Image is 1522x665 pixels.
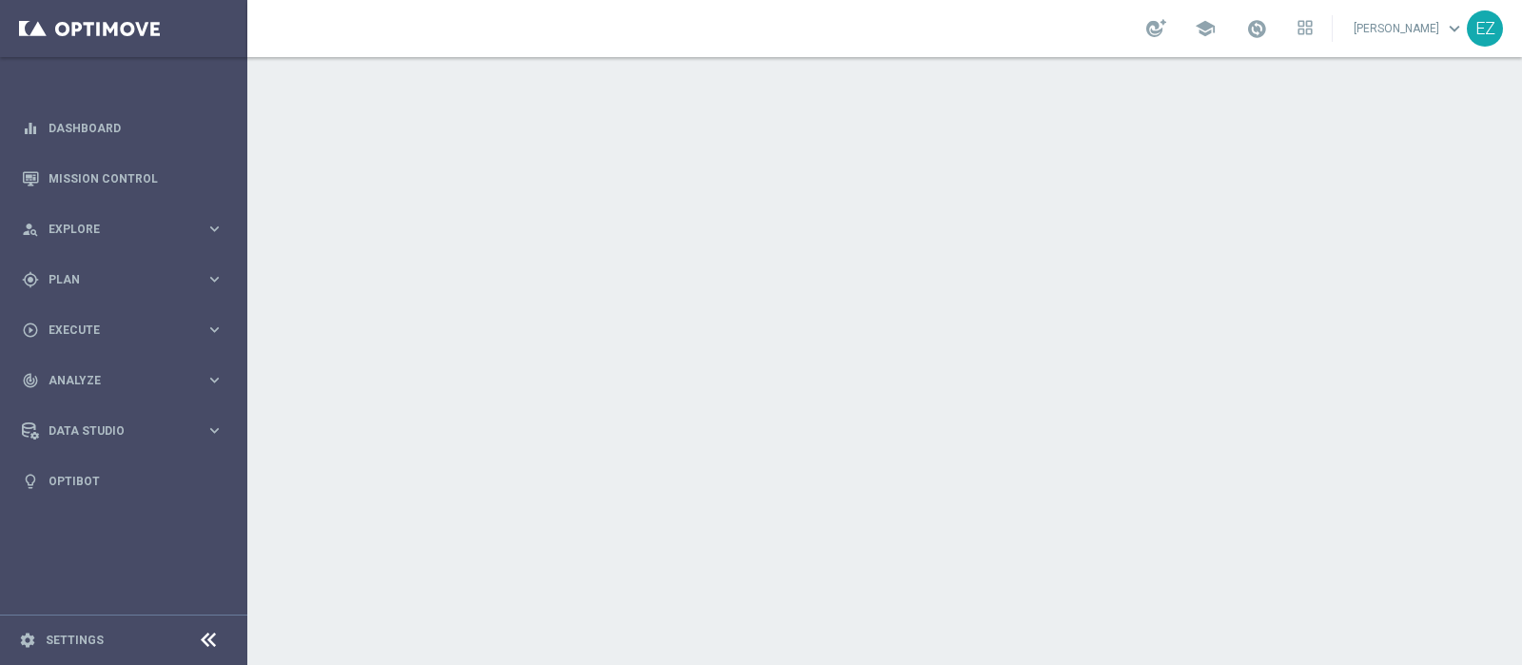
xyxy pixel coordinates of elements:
span: Plan [49,274,205,285]
button: gps_fixed Plan keyboard_arrow_right [21,272,224,287]
a: [PERSON_NAME]keyboard_arrow_down [1352,14,1467,43]
a: Dashboard [49,103,224,153]
span: Explore [49,224,205,235]
i: settings [19,632,36,649]
i: play_circle_outline [22,322,39,339]
span: Data Studio [49,425,205,437]
button: Mission Control [21,171,224,186]
i: equalizer [22,120,39,137]
div: Plan [22,271,205,288]
div: Explore [22,221,205,238]
i: person_search [22,221,39,238]
a: Mission Control [49,153,224,204]
button: person_search Explore keyboard_arrow_right [21,222,224,237]
i: keyboard_arrow_right [205,321,224,339]
div: Mission Control [22,153,224,204]
div: Execute [22,322,205,339]
span: Execute [49,324,205,336]
i: keyboard_arrow_right [205,270,224,288]
i: keyboard_arrow_right [205,371,224,389]
div: Data Studio [22,422,205,440]
button: equalizer Dashboard [21,121,224,136]
i: track_changes [22,372,39,389]
div: EZ [1467,10,1503,47]
button: track_changes Analyze keyboard_arrow_right [21,373,224,388]
button: lightbulb Optibot [21,474,224,489]
a: Settings [46,635,104,646]
span: keyboard_arrow_down [1444,18,1465,39]
button: Data Studio keyboard_arrow_right [21,423,224,439]
span: school [1195,18,1216,39]
i: keyboard_arrow_right [205,421,224,440]
i: keyboard_arrow_right [205,220,224,238]
div: Analyze [22,372,205,389]
span: Analyze [49,375,205,386]
i: lightbulb [22,473,39,490]
a: Optibot [49,456,224,506]
button: play_circle_outline Execute keyboard_arrow_right [21,323,224,338]
i: gps_fixed [22,271,39,288]
div: Dashboard [22,103,224,153]
div: Optibot [22,456,224,506]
